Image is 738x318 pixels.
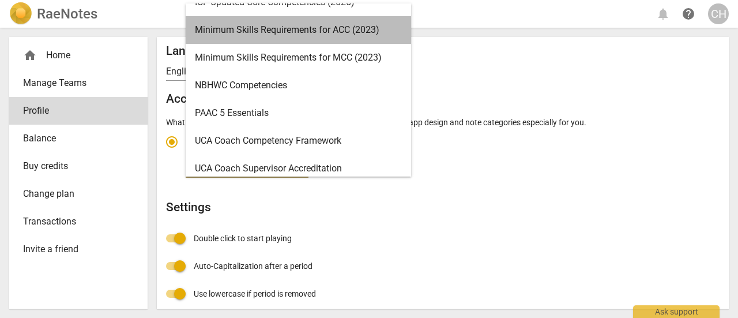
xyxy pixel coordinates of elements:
span: Profile [23,104,125,118]
a: Change plan [9,180,148,208]
h2: RaeNotes [37,6,97,22]
button: CH [708,3,729,24]
span: Change plan [23,187,125,201]
a: Manage Teams [9,69,148,97]
div: Minimum Skills Requirements for MCC (2023) [186,44,411,72]
span: help [681,7,695,21]
span: Manage Teams [23,76,125,90]
div: UCA Coach Supervisor Accreditation [186,155,411,182]
a: Help [678,3,699,24]
a: Transactions [9,208,148,235]
div: Ask support [633,305,720,318]
h2: Account type [166,92,720,106]
span: Transactions [23,215,125,229]
div: Ideal for transcribing and assessing coaching sessions [186,150,716,160]
span: Buy credits [23,159,125,173]
a: Balance [9,125,148,152]
div: Home [23,48,125,62]
div: NBHWC Competencies [186,72,411,99]
p: What will you be using RaeNotes for? We will use this to recommend app design and note categories... [166,117,720,129]
div: Minimum Skills Requirements for ACC (2023) [186,16,411,44]
span: Invite a friend [23,242,125,256]
a: Profile [9,97,148,125]
span: Auto-Capitalization after a period [194,260,312,272]
img: Logo [9,2,32,25]
a: Buy credits [9,152,148,180]
a: Invite a friend [9,235,148,263]
div: PAAC 5 Essentials [186,99,411,127]
h2: Language [166,44,720,58]
a: LogoRaeNotes [9,2,97,25]
span: Use lowercase if period is removed [194,288,316,300]
div: UCA Coach Competency Framework [186,127,411,155]
div: English (en) [166,62,233,81]
span: Balance [23,132,125,145]
h2: Settings [166,200,720,215]
div: Home [9,42,148,69]
div: Account type [166,128,720,179]
span: Double click to start playing [194,233,292,245]
span: home [23,48,37,62]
